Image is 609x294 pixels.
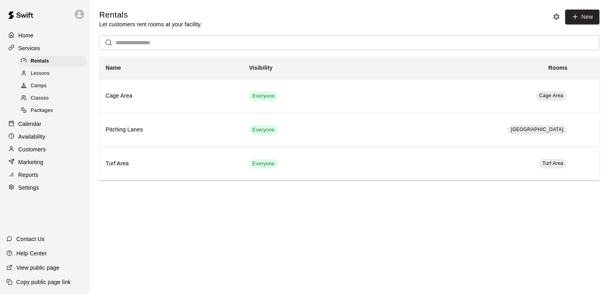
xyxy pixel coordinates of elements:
[249,92,278,100] span: Everyone
[6,42,83,54] a: Services
[249,65,273,71] b: Visibility
[249,160,278,168] span: Everyone
[6,118,83,130] a: Calendar
[249,126,278,134] span: Everyone
[18,184,39,192] p: Settings
[31,94,49,102] span: Classes
[249,159,278,169] div: This service is visible to all of your customers
[565,10,599,24] a: New
[99,20,202,28] p: Let customers rent rooms at your facility.
[19,55,90,67] a: Rentals
[249,125,278,135] div: This service is visible to all of your customers
[550,11,562,23] button: Rental settings
[19,105,90,117] a: Packages
[18,145,46,153] p: Customers
[548,65,568,71] b: Rooms
[19,67,90,80] a: Lessons
[6,156,83,168] a: Marketing
[19,105,86,116] div: Packages
[18,31,33,39] p: Home
[6,131,83,143] a: Availability
[6,29,83,41] a: Home
[31,57,49,65] span: Rentals
[16,235,45,243] p: Contact Us
[249,91,278,101] div: This service is visible to all of your customers
[6,143,83,155] a: Customers
[19,68,86,79] div: Lessons
[99,57,599,180] table: simple table
[31,82,47,90] span: Camps
[6,182,83,194] a: Settings
[99,10,202,20] h5: Rentals
[19,80,90,92] a: Camps
[18,44,40,52] p: Services
[19,92,90,105] a: Classes
[106,65,121,71] b: Name
[542,161,564,166] span: Turf Area
[18,171,38,179] p: Reports
[16,264,59,272] p: View public page
[19,80,86,92] div: Camps
[16,278,71,286] p: Copy public page link
[31,107,53,115] span: Packages
[18,120,41,128] p: Calendar
[19,93,86,104] div: Classes
[6,169,83,181] a: Reports
[539,93,563,98] span: Cage Area
[106,92,236,100] h6: Cage Area
[106,159,236,168] h6: Turf Area
[31,70,50,78] span: Lessons
[511,127,564,132] span: [GEOGRAPHIC_DATA]
[19,56,86,67] div: Rentals
[106,125,236,134] h6: Pitching Lanes
[16,249,47,257] p: Help Center
[18,133,45,141] p: Availability
[18,158,43,166] p: Marketing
